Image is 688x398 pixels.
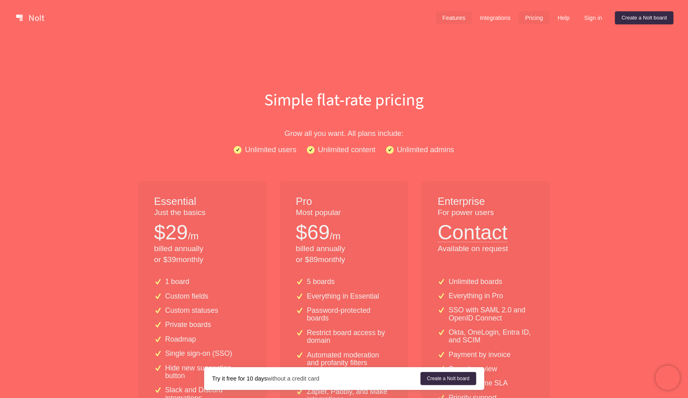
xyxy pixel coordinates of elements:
[154,243,250,265] p: billed annually or $ 39 monthly
[330,229,341,243] p: /m
[438,207,534,218] p: For power users
[438,218,507,242] button: Contact
[296,243,392,265] p: billed annually or $ 89 monthly
[307,278,334,286] p: 5 boards
[307,351,392,367] p: Automated moderation and profanity filters
[656,366,680,390] iframe: Chatra live chat
[154,218,188,247] p: $ 29
[165,350,232,357] p: Single sign-on (SSO)
[307,307,392,323] p: Password-protected boards
[318,144,375,155] p: Unlimited content
[449,365,497,373] p: Security review
[165,307,218,314] p: Custom statuses
[578,11,608,24] a: Sign in
[296,218,330,247] p: $ 69
[473,11,517,24] a: Integrations
[436,11,472,24] a: Features
[449,278,502,286] p: Unlimited boards
[245,144,296,155] p: Unlimited users
[449,329,534,344] p: Okta, OneLogin, Entra ID, and SCIM
[154,194,250,209] h1: Essential
[551,11,576,24] a: Help
[165,336,196,343] p: Roadmap
[449,306,534,322] p: SSO with SAML 2.0 and OpenID Connect
[188,229,199,243] p: /m
[615,11,673,24] a: Create a Nolt board
[449,351,511,359] p: Payment by invoice
[519,11,550,24] a: Pricing
[438,243,534,254] p: Available on request
[165,321,211,329] p: Private boards
[307,329,392,345] p: Restrict board access by domain
[421,372,476,385] a: Create a Nolt board
[84,127,604,139] p: Grow all you want. All plans include:
[165,364,250,380] p: Hide new suggestion button
[438,194,534,209] h1: Enterprise
[212,375,267,382] strong: Try it free for 10 days
[449,292,503,300] p: Everything in Pro
[154,207,250,218] p: Just the basics
[84,88,604,111] h1: Simple flat-rate pricing
[165,293,209,300] p: Custom fields
[397,144,454,155] p: Unlimited admins
[212,374,421,383] div: without a credit card
[296,194,392,209] h1: Pro
[165,278,190,286] p: 1 board
[307,293,379,300] p: Everything in Essential
[296,207,392,218] p: Most popular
